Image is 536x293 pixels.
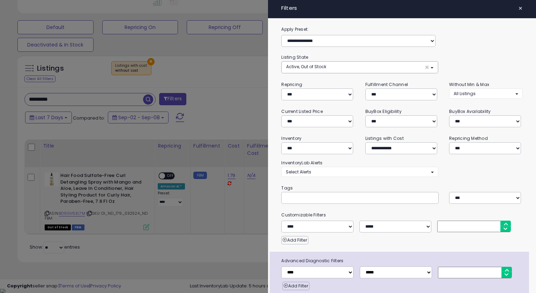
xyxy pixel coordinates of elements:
label: Apply Preset: [276,26,528,33]
span: × [518,3,523,13]
span: All Listings [454,91,476,97]
small: Repricing Method [449,135,488,141]
small: BuyBox Availability [449,108,491,114]
small: Without Min & Max [449,81,489,87]
small: Inventory [281,135,301,141]
small: Current Listed Price [281,108,322,114]
button: × [515,3,526,13]
span: Active, Out of Stock [286,64,326,70]
button: All Listings [449,88,522,99]
small: Listings with Cost [365,135,404,141]
button: Active, Out of Stock × [282,62,438,73]
button: Add Filter [282,282,309,290]
span: × [425,64,429,71]
small: Customizable Filters [276,211,528,219]
small: Listing State [281,54,308,60]
small: BuyBox Eligibility [365,108,402,114]
h4: Filters [281,5,522,11]
small: InventoryLab Alerts [281,160,322,166]
span: Advanced Diagnostic Filters [276,257,529,265]
button: Select Alerts [281,167,438,177]
small: Tags [276,184,528,192]
button: Add Filter [281,236,308,244]
span: Select Alerts [286,169,311,175]
small: Repricing [281,81,302,87]
small: Fulfillment Channel [365,81,408,87]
